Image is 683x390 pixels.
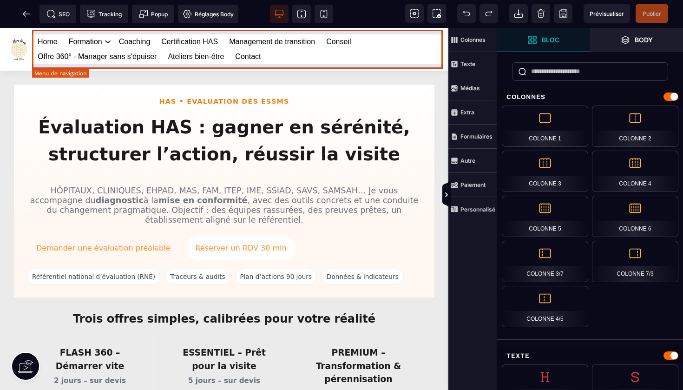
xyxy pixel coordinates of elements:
[448,173,497,197] span: Paiement
[635,36,653,43] strong: Body
[322,241,404,257] span: Données & indicateurs
[139,9,168,19] span: Popup
[235,241,317,257] span: Plan d’actions 90 jours
[497,347,683,364] div: Texte
[554,4,572,23] span: Enregistrer
[592,106,678,147] div: Colonne 2
[161,7,218,21] a: Certification HAS
[636,4,668,23] span: Enregistrer le contenu
[592,151,678,192] div: Colonne 4
[27,70,421,78] div: HAS • Évaluation des ESSMS
[457,4,476,23] span: Défaire
[590,10,624,17] span: Prévisualiser
[448,125,497,149] span: Formulaires
[119,7,151,21] a: Coaching
[509,4,528,23] span: Importer
[502,286,588,327] div: Colonne 4/5
[460,206,495,213] strong: Personnalisé
[584,4,630,23] span: Aperçu
[326,7,351,21] a: Conseil
[405,4,424,23] span: Voir les composants
[17,5,36,23] span: Retour
[448,100,497,125] span: Extra
[448,197,497,221] span: Personnalisé
[497,181,506,209] span: Afficher les vues
[448,76,497,100] span: Médias
[27,283,421,299] h2: Trois offres simples, calibrées pour votre réalité
[460,109,474,116] strong: Extra
[235,21,261,36] a: Contact
[270,5,289,23] span: Voir bureau
[80,5,128,23] span: Code de suivi
[38,348,142,358] p: 2 jours – sur devis
[8,11,30,33] img: https://sasu-fleur-de-vie.metaforma.io/home
[69,7,102,21] a: Formation
[38,21,157,36] a: Offre 360° - Manager sans s'épuiser
[460,36,486,43] strong: Colonnes
[460,60,475,67] strong: Texte
[532,4,550,23] span: Nettoyage
[27,148,421,198] p: HÔPITAUX, CLINIQUES, EHPAD, MAS, FAM, ITEP, IME, SSIAD, SAVS, SAMSAH… Je vous accompagne du à la ...
[502,106,588,147] div: Colonne 1
[460,85,480,92] strong: Médias
[183,9,234,19] span: Réglages Body
[46,9,70,19] span: SEO
[460,181,486,188] strong: Paiement
[427,4,446,23] span: Capture d'écran
[542,36,559,43] strong: Bloc
[497,88,683,106] div: Colonnes
[292,5,311,23] span: Voir tablette
[502,196,588,237] div: Colonne 5
[27,241,160,257] span: Référentiel national d’évaluation (RNE)
[172,348,276,358] p: 5 jours – sur devis
[96,168,144,177] strong: diagnostic
[39,5,76,23] span: Métadata SEO
[38,7,58,21] a: Home
[502,151,588,192] div: Colonne 3
[590,28,683,52] span: Ouvrir les calques
[229,7,315,21] a: Management de transition
[172,318,276,344] h3: ESSENTIEL – Prêt pour la visite
[158,168,248,177] strong: mise en conformité
[592,241,678,282] div: Colonne 7/3
[592,196,678,237] div: Colonne 6
[502,241,588,282] div: Colonne 3/7
[165,241,230,257] span: Traceurs & audits
[27,208,180,232] a: Demander une évaluation préalable
[479,4,498,23] span: Rétablir
[168,21,224,36] a: Ateliers bien-être
[178,5,238,23] span: Favicon
[306,318,411,357] h3: PREMIUM – Transformation & pérennisation
[186,208,296,232] a: Réserver un RDV 30 min
[448,28,497,52] span: Colonnes
[460,133,493,140] strong: Formulaires
[306,361,411,371] p: 10 jours – sur devis
[38,318,142,344] h3: FLASH 360 – Démarrer vite
[27,86,421,139] h1: Évaluation HAS : gagner en sérénité, structurer l’action, réussir la visite
[497,28,590,52] span: Ouvrir les blocs
[448,52,497,76] span: Texte
[448,149,497,173] span: Autre
[86,9,122,19] span: Tracking
[460,157,475,164] strong: Autre
[643,10,661,17] span: Publier
[315,5,333,23] span: Voir mobile
[132,5,174,23] span: Créer une alerte modale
